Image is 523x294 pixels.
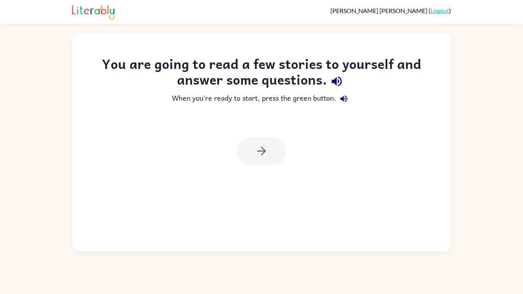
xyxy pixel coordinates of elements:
[72,3,114,20] img: Literably
[87,91,436,106] div: When you're ready to start, press the green button.
[330,7,451,14] div: ( )
[430,7,449,14] a: Logout
[87,56,436,91] div: You are going to read a few stories to yourself and answer some questions.
[330,7,428,14] span: [PERSON_NAME] [PERSON_NAME]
